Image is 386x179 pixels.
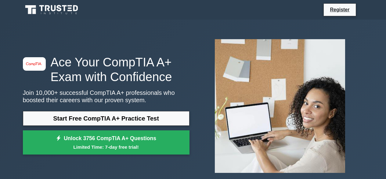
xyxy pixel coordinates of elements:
a: Unlock 3756 CompTIA A+ QuestionsLimited Time: 7-day free trial! [23,130,189,155]
h1: Ace Your CompTIA A+ Exam with Confidence [23,55,189,84]
a: Start Free CompTIA A+ Practice Test [23,111,189,126]
small: Limited Time: 7-day free trial! [31,144,182,151]
a: Register [326,6,353,13]
p: Join 10,000+ successful CompTIA A+ professionals who boosted their careers with our proven system. [23,89,189,104]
